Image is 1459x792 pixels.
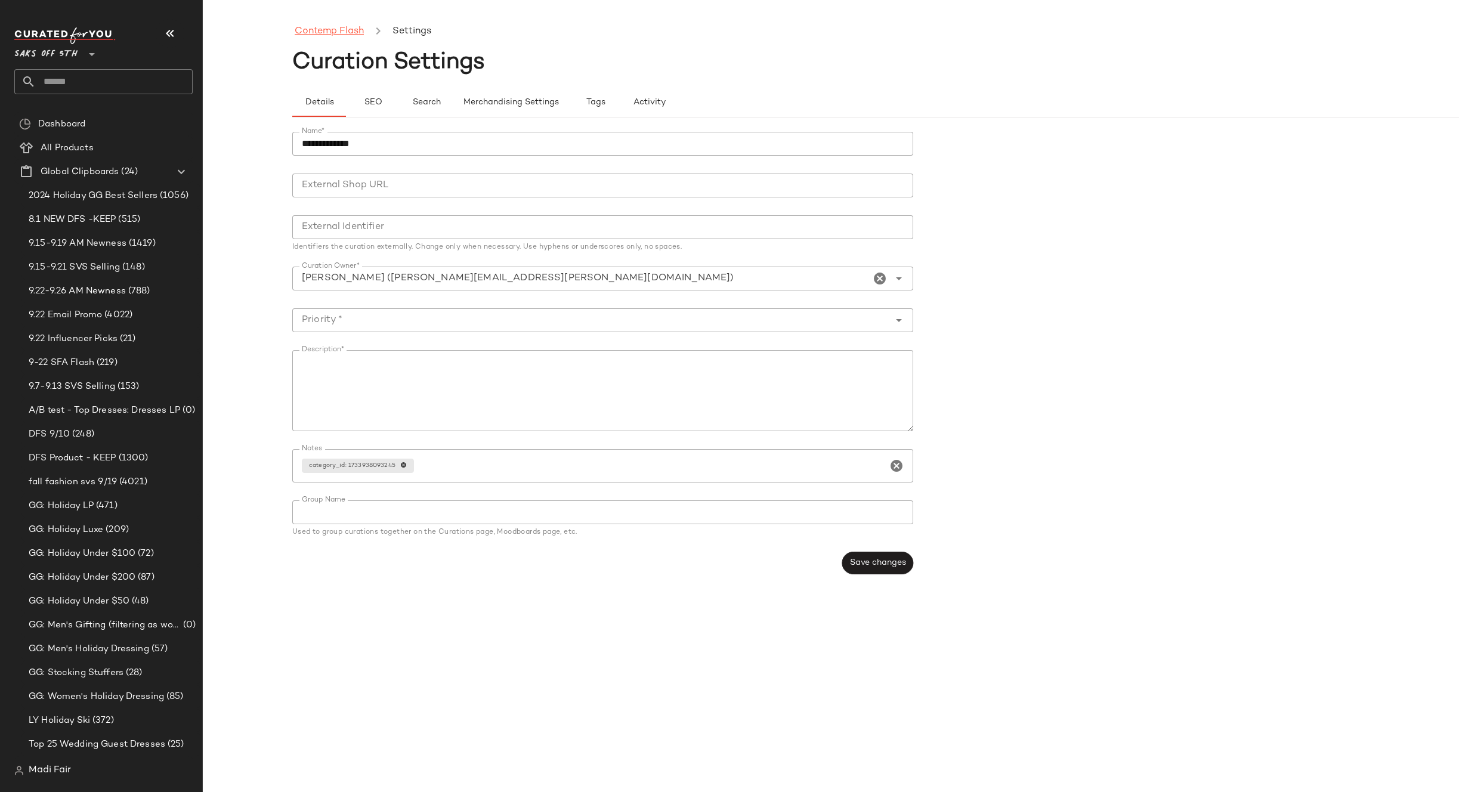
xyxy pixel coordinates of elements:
span: (24) [119,165,138,179]
span: (57) [149,642,168,656]
span: fall fashion svs 9/19 [29,475,117,489]
span: category_id: 1733938093245 [309,461,400,470]
span: Saks OFF 5TH [14,41,78,62]
span: (788) [126,284,150,298]
span: 2024 Holiday GG Best Sellers [29,189,157,203]
span: GG: Holiday Under $100 [29,547,135,561]
span: Madi Fair [29,763,71,778]
span: (248) [70,428,94,441]
button: Save changes [842,552,913,574]
span: 9.22 Influencer Picks [29,332,118,346]
span: (48) [129,595,149,608]
img: svg%3e [19,118,31,130]
span: (153) [115,380,140,394]
div: Used to group curations together on the Curations page, Moodboards page, etc. [292,529,913,536]
span: A/B test - Top Dresses: Dresses LP [29,404,180,417]
span: Global Clipboards [41,165,119,179]
span: LY Holiday Ski [29,714,90,728]
span: GG: Holiday Under $50 [29,595,129,608]
span: (4022) [102,308,132,322]
span: Search [412,98,441,107]
span: (515) [116,213,140,227]
span: DFS 9/10 [29,428,70,441]
span: Merchandising Settings [463,98,559,107]
a: Contemp Flash [295,24,364,39]
span: 9.15-9.19 AM Newness [29,237,126,250]
span: (1419) [126,237,156,250]
span: (1300) [116,451,149,465]
span: (25) [165,738,184,751]
span: 9.7-9.13 SVS Selling [29,380,115,394]
span: All Products [41,141,94,155]
span: (0) [181,618,196,632]
span: (219) [94,356,118,370]
span: (4021) [117,475,147,489]
span: GG: Holiday LP [29,499,94,513]
i: Open [892,271,906,286]
span: GG: Holiday Under $200 [29,571,135,584]
span: (85) [164,690,184,704]
div: Identifiers the curation externally. Change only when necessary. Use hyphens or underscores only,... [292,244,913,251]
img: svg%3e [14,766,24,775]
span: Dashboard [38,117,85,131]
span: Curation Settings [292,51,485,75]
img: cfy_white_logo.C9jOOHJF.svg [14,27,116,44]
span: (28) [123,666,143,680]
span: GG: Stocking Stuffers [29,666,123,680]
span: (372) [90,714,114,728]
span: DFS Product - KEEP [29,451,116,465]
span: Details [304,98,333,107]
i: Open [892,313,906,327]
span: (471) [94,499,118,513]
span: (1056) [157,189,188,203]
i: Clear Notes [889,459,904,473]
span: Tags [586,98,605,107]
span: Top 25 Wedding Guest Dresses [29,738,165,751]
span: SEO [363,98,382,107]
span: GG: Men's Holiday Dressing [29,642,149,656]
li: Settings [390,24,434,39]
span: GG: Holiday Luxe [29,523,103,537]
i: Clear Curation Owner* [873,271,887,286]
span: Activity [633,98,666,107]
span: (148) [120,261,145,274]
span: (87) [135,571,154,584]
span: Save changes [849,558,906,568]
span: 9.15-9.21 SVS Selling [29,261,120,274]
span: 8.1 NEW DFS -KEEP [29,213,116,227]
span: (209) [103,523,129,537]
span: 9.22 Email Promo [29,308,102,322]
span: GG: Women's Holiday Dressing [29,690,164,704]
span: (21) [118,332,136,346]
span: GG: Men's Gifting (filtering as women's) [29,618,181,632]
span: 9.22-9.26 AM Newness [29,284,126,298]
span: 9-22 SFA Flash [29,356,94,370]
span: (0) [180,404,195,417]
span: (72) [135,547,154,561]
